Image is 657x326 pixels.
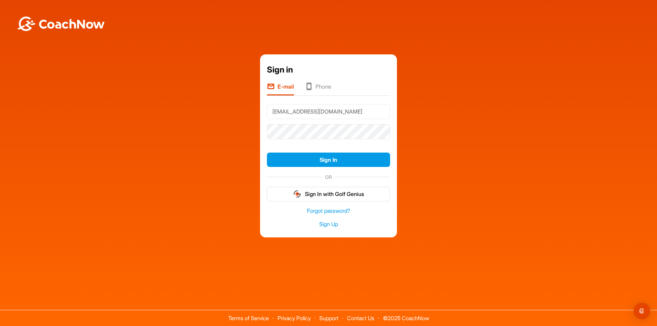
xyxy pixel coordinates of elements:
[16,16,105,31] img: BwLJSsUCoWCh5upNqxVrqldRgqLPVwmV24tXu5FoVAoFEpwwqQ3VIfuoInZCoVCoTD4vwADAC3ZFMkVEQFDAAAAAElFTkSuQmCC
[267,187,390,201] button: Sign In with Golf Genius
[319,315,338,322] a: Support
[634,303,650,319] div: Open Intercom Messenger
[267,207,390,215] a: Forgot password?
[267,64,390,76] div: Sign in
[305,82,331,95] li: Phone
[379,310,433,321] span: © 2025 CoachNow
[267,220,390,228] a: Sign Up
[347,315,374,322] a: Contact Us
[267,82,294,95] li: E-mail
[228,315,269,322] a: Terms of Service
[293,190,301,198] img: gg_logo
[322,173,335,181] span: OR
[278,315,311,322] a: Privacy Policy
[267,153,390,167] button: Sign In
[267,104,390,119] input: E-mail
